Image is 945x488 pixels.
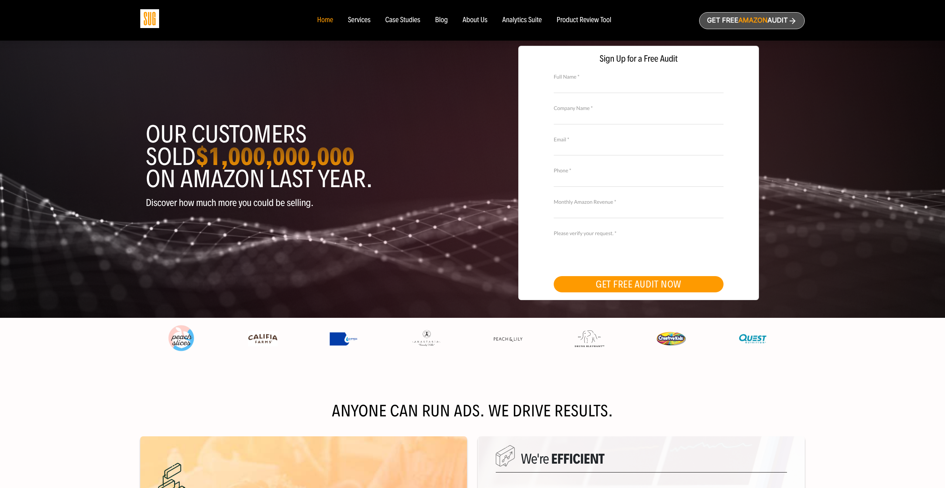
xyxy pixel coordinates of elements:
[140,404,805,419] h2: Anyone can run ads. We drive results.
[493,337,523,342] img: Peach & Lily
[557,16,611,24] a: Product Review Tool
[554,198,724,206] label: Monthly Amazon Revenue *
[146,197,467,208] p: Discover how much more you could be selling.
[140,9,159,28] img: Sug
[575,330,604,347] img: Drunk Elephant
[554,80,724,93] input: Full Name *
[699,12,805,29] a: Get freeAmazonAudit
[526,54,752,64] span: Sign Up for a Free Audit
[496,445,515,467] img: We are Smart
[554,174,724,187] input: Contact Number *
[502,16,542,24] a: Analytics Suite
[554,236,666,265] iframe: reCAPTCHA
[554,73,724,81] label: Full Name *
[554,205,724,218] input: Monthly Amazon Revenue *
[554,229,724,237] label: Please verify your request. *
[248,331,278,347] img: Califia Farms
[554,276,724,292] button: GET FREE AUDIT NOW
[463,16,488,24] a: About Us
[385,16,420,24] a: Case Studies
[435,16,448,24] a: Blog
[738,17,767,24] span: Amazon
[146,123,467,190] h1: Our customers sold on Amazon last year.
[738,331,767,347] img: Quest Nutriton
[554,104,724,112] label: Company Name *
[496,451,787,472] h5: We're
[348,16,370,24] a: Services
[411,330,441,347] img: Anastasia Beverly Hills
[554,111,724,124] input: Company Name *
[554,142,724,155] input: Email *
[330,332,359,346] img: Express Water
[554,135,724,144] label: Email *
[656,332,686,346] img: Creative Kids
[554,166,724,175] label: Phone *
[551,450,604,467] span: Efficient
[196,141,354,172] strong: $1,000,000,000
[317,16,333,24] a: Home
[166,324,196,353] img: Peach Slices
